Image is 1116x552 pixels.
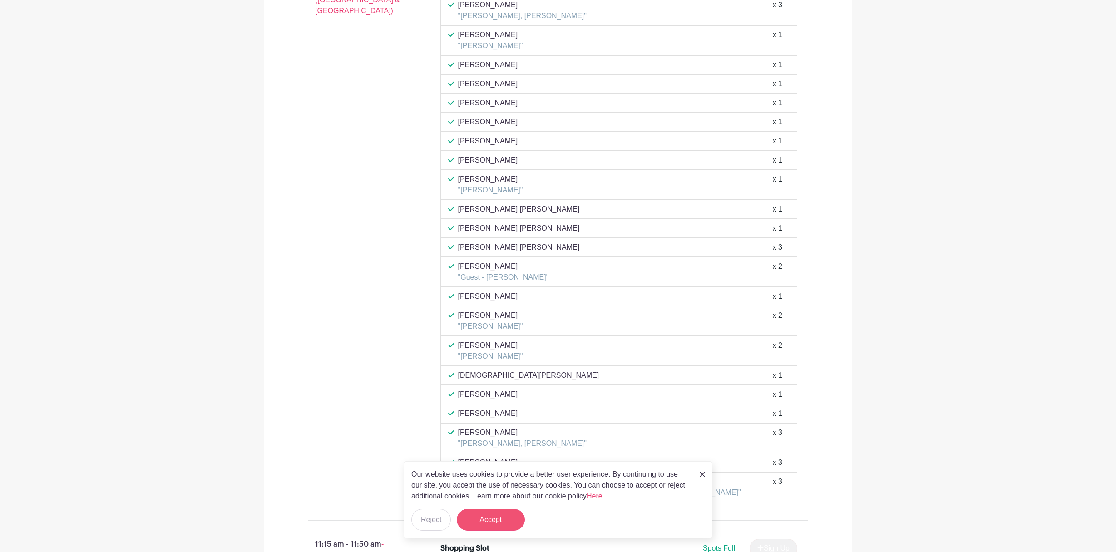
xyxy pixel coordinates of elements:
[703,544,735,552] span: Spots Full
[773,59,782,70] div: x 1
[773,174,782,196] div: x 1
[773,370,782,381] div: x 1
[773,261,782,283] div: x 2
[773,30,782,51] div: x 1
[411,509,451,531] button: Reject
[458,204,580,215] p: [PERSON_NAME] [PERSON_NAME]
[458,351,523,362] p: "[PERSON_NAME]"
[773,408,782,419] div: x 1
[700,472,705,477] img: close_button-5f87c8562297e5c2d7936805f587ecaba9071eb48480494691a3f1689db116b3.svg
[458,389,518,400] p: [PERSON_NAME]
[773,476,782,498] div: x 3
[458,272,549,283] p: "Guest - [PERSON_NAME]"
[411,469,690,502] p: Our website uses cookies to provide a better user experience. By continuing to use our site, you ...
[773,155,782,166] div: x 1
[773,79,782,89] div: x 1
[458,40,523,51] p: "[PERSON_NAME]"
[587,492,602,500] a: Here
[458,79,518,89] p: [PERSON_NAME]
[458,408,518,419] p: [PERSON_NAME]
[458,10,587,21] p: "[PERSON_NAME], [PERSON_NAME]"
[773,291,782,302] div: x 1
[458,59,518,70] p: [PERSON_NAME]
[458,291,518,302] p: [PERSON_NAME]
[773,427,782,449] div: x 3
[458,155,518,166] p: [PERSON_NAME]
[458,321,523,332] p: "[PERSON_NAME]"
[458,136,518,147] p: [PERSON_NAME]
[458,427,587,438] p: [PERSON_NAME]
[773,457,782,468] div: x 3
[773,223,782,234] div: x 1
[458,370,599,381] p: [DEMOGRAPHIC_DATA][PERSON_NAME]
[773,117,782,128] div: x 1
[773,98,782,108] div: x 1
[458,457,518,468] p: [PERSON_NAME]
[773,242,782,253] div: x 3
[773,310,782,332] div: x 2
[773,389,782,400] div: x 1
[458,117,518,128] p: [PERSON_NAME]
[458,98,518,108] p: [PERSON_NAME]
[458,261,549,272] p: [PERSON_NAME]
[458,340,523,351] p: [PERSON_NAME]
[458,223,580,234] p: [PERSON_NAME] [PERSON_NAME]
[458,487,741,498] p: "Employee - [PERSON_NAME], Guest - [PERSON_NAME], Guest - [PERSON_NAME]"
[457,509,525,531] button: Accept
[458,185,523,196] p: "[PERSON_NAME]"
[458,174,523,185] p: [PERSON_NAME]
[458,242,580,253] p: [PERSON_NAME] [PERSON_NAME]
[773,340,782,362] div: x 2
[458,310,523,321] p: [PERSON_NAME]
[773,136,782,147] div: x 1
[773,204,782,215] div: x 1
[458,438,587,449] p: "[PERSON_NAME], [PERSON_NAME]"
[458,30,523,40] p: [PERSON_NAME]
